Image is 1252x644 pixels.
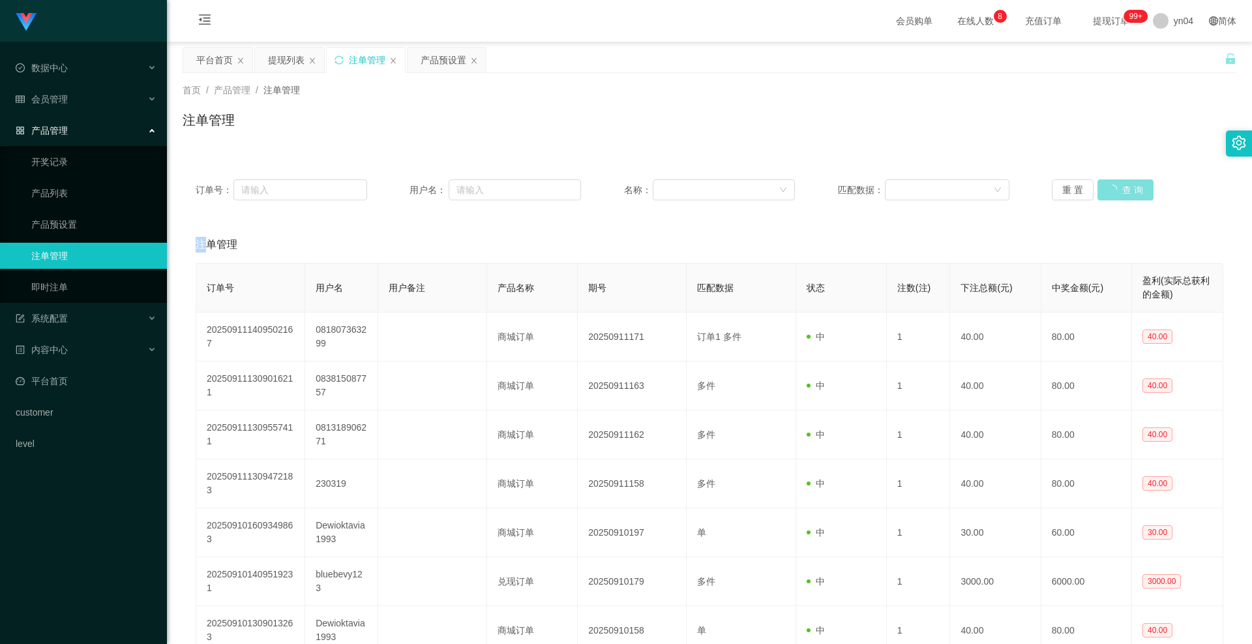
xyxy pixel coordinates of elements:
i: 图标: global [1209,16,1218,25]
i: 图标: appstore-o [16,126,25,135]
span: 中 [807,331,825,342]
td: 商城订单 [487,313,578,361]
div: 提现列表 [268,48,305,72]
i: 图标: menu-fold [183,1,227,42]
span: 40.00 [1142,330,1172,344]
td: 80.00 [1041,410,1132,459]
td: 商城订单 [487,459,578,508]
span: 匹配数据： [838,183,885,197]
i: 图标: sync [335,55,344,65]
td: 20250910197 [578,508,687,557]
td: 40.00 [950,459,1041,508]
img: logo.9652507e.png [16,13,37,31]
td: 230319 [305,459,378,508]
td: 80.00 [1041,459,1132,508]
i: 图标: close [470,57,478,65]
td: 202509111309557411 [196,410,305,459]
p: 8 [998,10,1002,23]
span: 下注总额(元) [961,283,1012,293]
td: 40.00 [950,410,1041,459]
a: 产品列表 [31,180,156,206]
span: 3000.00 [1142,574,1181,589]
td: 1 [887,313,951,361]
a: 开奖记录 [31,149,156,175]
i: 图标: form [16,314,25,323]
td: 40.00 [950,361,1041,410]
td: 兑现订单 [487,557,578,606]
span: 状态 [807,283,825,293]
span: 系统配置 [16,313,68,324]
span: 订单号 [207,283,234,293]
sup: 281 [1124,10,1147,23]
button: 重 置 [1052,179,1094,200]
td: 1 [887,410,951,459]
td: Dewioktavia1993 [305,508,378,557]
td: 20250911162 [578,410,687,459]
td: 20250911171 [578,313,687,361]
span: 会员管理 [16,94,68,104]
span: 充值订单 [1019,16,1068,25]
span: 40.00 [1142,623,1172,637]
span: 名称： [624,183,653,197]
span: 40.00 [1142,427,1172,442]
span: 匹配数据 [697,283,734,293]
td: 商城订单 [487,508,578,557]
span: 40.00 [1142,476,1172,491]
span: 在线人数 [951,16,1000,25]
span: 单 [697,527,706,538]
td: 60.00 [1041,508,1132,557]
span: 产品管理 [16,125,68,136]
span: 单 [697,625,706,636]
span: 用户名： [410,183,449,197]
span: 数据中心 [16,63,68,73]
span: 内容中心 [16,345,68,355]
span: 多件 [697,478,715,489]
span: 产品名称 [498,283,534,293]
i: 图标: close [389,57,397,65]
span: 注单管理 [263,85,300,95]
span: 期号 [588,283,606,293]
td: 202509111409502167 [196,313,305,361]
span: 用户备注 [389,283,425,293]
span: 注数(注) [897,283,931,293]
td: 20250911163 [578,361,687,410]
td: 202509111309016211 [196,361,305,410]
td: 20250911158 [578,459,687,508]
div: 平台首页 [196,48,233,72]
td: 081318906271 [305,410,378,459]
span: 盈利(实际总获利的金额) [1142,275,1210,299]
input: 请输入 [449,179,581,200]
i: 图标: setting [1232,136,1246,150]
i: 图标: close [237,57,245,65]
td: 6000.00 [1041,557,1132,606]
a: 注单管理 [31,243,156,269]
td: 202509101409519231 [196,557,305,606]
span: 30.00 [1142,525,1172,540]
td: 20250910179 [578,557,687,606]
span: 多件 [697,576,715,587]
td: 40.00 [950,313,1041,361]
td: 083815087757 [305,361,378,410]
td: 1 [887,459,951,508]
span: / [256,85,258,95]
td: 202509101609349863 [196,508,305,557]
i: 图标: close [308,57,316,65]
h1: 注单管理 [183,110,235,130]
td: 1 [887,508,951,557]
td: 3000.00 [950,557,1041,606]
i: 图标: down [994,186,1002,195]
td: 1 [887,361,951,410]
span: 多件 [697,429,715,440]
a: 图标: dashboard平台首页 [16,368,156,394]
a: 即时注单 [31,274,156,300]
td: 081807363299 [305,313,378,361]
i: 图标: unlock [1225,53,1236,65]
span: 中 [807,576,825,587]
span: 用户名 [316,283,343,293]
sup: 8 [994,10,1007,23]
span: 中 [807,625,825,636]
td: 80.00 [1041,313,1132,361]
span: 中 [807,527,825,538]
span: 产品管理 [214,85,250,95]
td: 商城订单 [487,361,578,410]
